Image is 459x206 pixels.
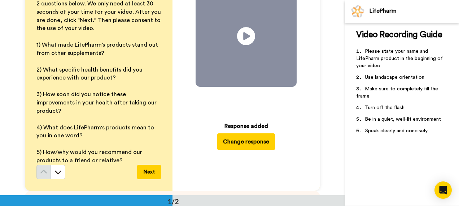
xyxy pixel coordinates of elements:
[36,125,156,139] span: 4) What does LifePharm's products mean to you in one word?
[137,165,161,179] button: Next
[356,49,444,68] span: Please state your name and LifePharm product in the beginning of your video
[217,133,275,150] button: Change response
[36,149,144,163] span: 5) How/why would you recommend our products to a friend or relative?
[365,105,405,110] span: Turn off the flash
[36,67,144,81] span: 2) What specific health benefits did you experience with our product?
[365,75,424,80] span: Use landscape orientation
[224,122,268,130] div: Response added
[365,117,441,122] span: Be in a quiet, well-lit environment
[356,30,442,39] span: Video Recording Guide
[370,8,459,14] div: LifePharm
[356,86,440,99] span: Make sure to completely fill the frame
[434,181,452,199] div: Open Intercom Messenger
[365,128,428,133] span: Speak clearly and concisely
[36,91,158,114] span: 3) How soon did you notice these improvements in your health after taking our product?
[36,42,159,56] span: 1) What made LifePharm’s products stand out from other supplements?
[349,3,366,20] img: Profile Image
